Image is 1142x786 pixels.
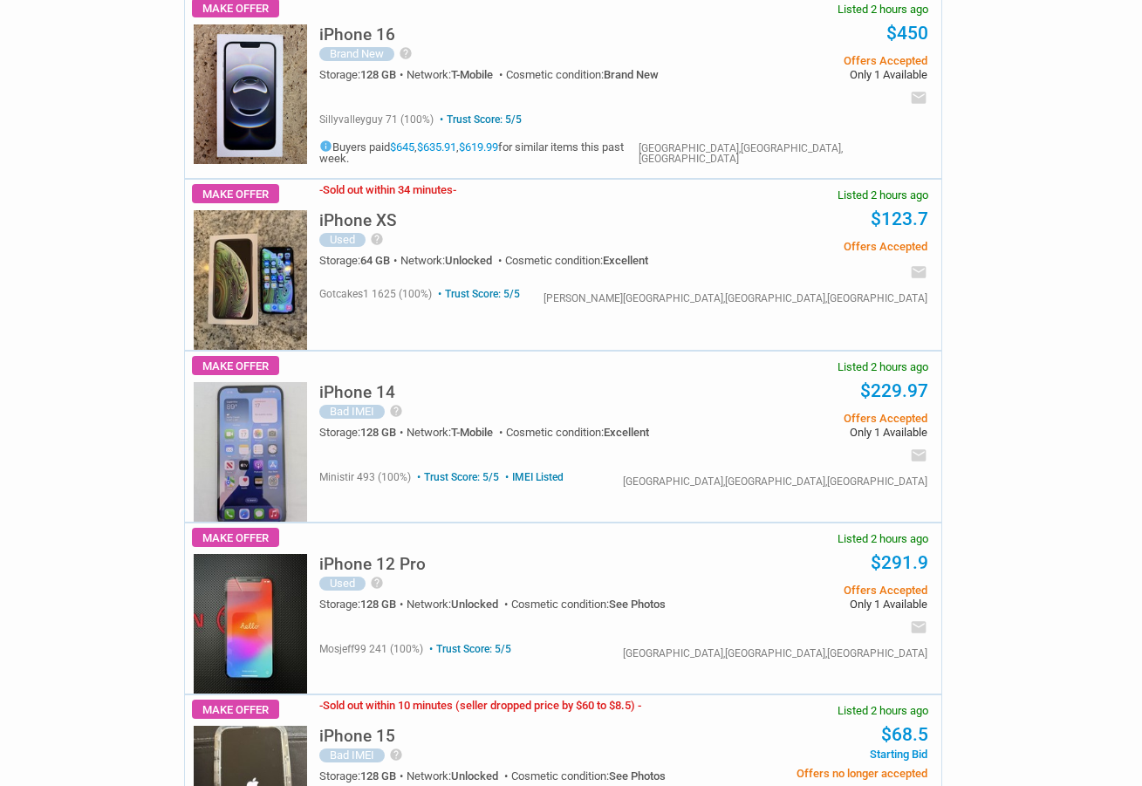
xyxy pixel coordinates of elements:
[511,598,666,610] div: Cosmetic condition:
[319,384,395,400] h5: iPhone 14
[838,189,928,201] span: Listed 2 hours ago
[451,769,498,783] span: Unlocked
[319,559,426,572] a: iPhone 12 Pro
[194,554,307,694] img: s-l225.jpg
[609,598,666,611] span: See Photos
[426,643,511,655] span: Trust Score: 5/5
[407,427,506,438] div: Network:
[544,293,927,304] div: [PERSON_NAME][GEOGRAPHIC_DATA],[GEOGRAPHIC_DATA],[GEOGRAPHIC_DATA]
[319,233,366,247] div: Used
[609,769,666,783] span: See Photos
[319,577,366,591] div: Used
[319,748,385,762] div: Bad IMEI
[192,528,279,547] span: Make Offer
[319,556,426,572] h5: iPhone 12 Pro
[682,69,927,80] span: Only 1 Available
[631,699,641,712] span: ) -
[434,288,520,300] span: Trust Score: 5/5
[639,143,927,164] div: [GEOGRAPHIC_DATA],[GEOGRAPHIC_DATA],[GEOGRAPHIC_DATA]
[445,254,492,267] span: Unlocked
[319,212,397,229] h5: iPhone XS
[682,598,927,610] span: Only 1 Available
[910,263,927,281] i: email
[319,255,400,266] div: Storage:
[910,447,927,464] i: email
[910,89,927,106] i: email
[871,208,928,229] a: $123.7
[319,47,394,61] div: Brand New
[838,705,928,716] span: Listed 2 hours ago
[838,533,928,544] span: Listed 2 hours ago
[319,69,407,80] div: Storage:
[192,700,279,719] span: Make Offer
[360,598,396,611] span: 128 GB
[682,427,927,438] span: Only 1 Available
[389,748,403,762] i: help
[319,26,395,43] h5: iPhone 16
[871,552,928,573] a: $291.9
[417,140,456,154] a: $635.91
[623,648,927,659] div: [GEOGRAPHIC_DATA],[GEOGRAPHIC_DATA],[GEOGRAPHIC_DATA]
[407,598,511,610] div: Network:
[682,241,927,252] span: Offers Accepted
[389,404,403,418] i: help
[400,255,505,266] div: Network:
[459,140,498,154] a: $619.99
[194,24,307,164] img: s-l225.jpg
[319,140,639,164] h5: Buyers paid , , for similar items this past week.
[881,724,928,745] a: $68.5
[838,361,928,372] span: Listed 2 hours ago
[319,427,407,438] div: Storage:
[838,3,928,15] span: Listed 2 hours ago
[319,184,456,195] h3: Sold out within 34 minutes
[407,770,511,782] div: Network:
[192,356,279,375] span: Make Offer
[319,700,641,711] h3: Sold out within 10 minutes (seller dropped price by $60 to $8.5
[319,215,397,229] a: iPhone XS
[682,584,927,596] span: Offers Accepted
[506,69,659,80] div: Cosmetic condition:
[360,68,396,81] span: 128 GB
[682,768,927,779] span: Offers no longer accepted
[682,413,927,424] span: Offers Accepted
[319,288,432,300] span: gotcakes1 1625 (100%)
[319,643,423,655] span: mosjeff99 241 (100%)
[502,471,564,483] span: IMEI Listed
[319,113,434,126] span: sillyvalleyguy 71 (100%)
[319,699,323,712] span: -
[451,68,493,81] span: T-Mobile
[682,748,927,760] span: Starting Bid
[505,255,648,266] div: Cosmetic condition:
[390,140,414,154] a: $645
[506,427,649,438] div: Cosmetic condition:
[360,769,396,783] span: 128 GB
[192,184,279,203] span: Make Offer
[319,728,395,744] h5: iPhone 15
[194,382,307,522] img: s-l225.jpg
[451,598,498,611] span: Unlocked
[319,471,411,483] span: ministir 493 (100%)
[319,387,395,400] a: iPhone 14
[319,405,385,419] div: Bad IMEI
[370,232,384,246] i: help
[604,68,659,81] span: Brand New
[511,770,666,782] div: Cosmetic condition:
[370,576,384,590] i: help
[194,210,307,350] img: s-l225.jpg
[360,426,396,439] span: 128 GB
[603,254,648,267] span: Excellent
[886,23,928,44] a: $450
[319,731,395,744] a: iPhone 15
[319,770,407,782] div: Storage:
[682,55,927,66] span: Offers Accepted
[319,30,395,43] a: iPhone 16
[623,476,927,487] div: [GEOGRAPHIC_DATA],[GEOGRAPHIC_DATA],[GEOGRAPHIC_DATA]
[436,113,522,126] span: Trust Score: 5/5
[319,598,407,610] div: Storage:
[453,183,456,196] span: -
[407,69,506,80] div: Network:
[319,140,332,153] i: info
[319,183,323,196] span: -
[399,46,413,60] i: help
[910,619,927,636] i: email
